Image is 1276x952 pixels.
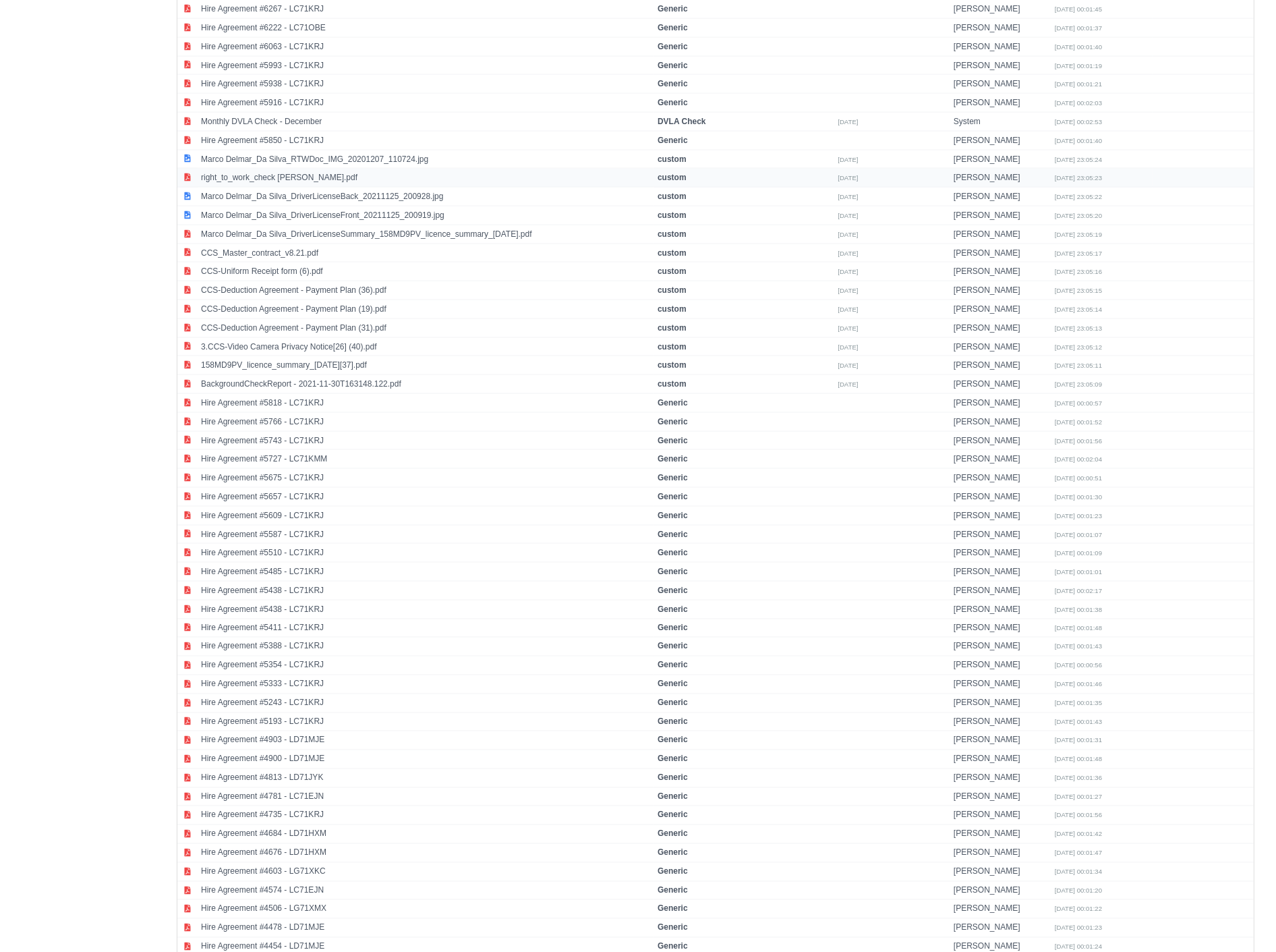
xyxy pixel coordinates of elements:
[838,381,858,388] small: [DATE]
[658,61,688,70] strong: Generic
[658,267,687,276] strong: custom
[658,342,687,352] strong: custom
[1055,625,1102,632] small: [DATE] 00:01:48
[198,806,654,825] td: Hire Agreement #4735 - LC71KRJ
[1055,99,1102,107] small: [DATE] 00:02:03
[658,867,688,876] strong: Generic
[1055,174,1102,181] small: [DATE] 23:05:23
[950,469,1051,488] td: [PERSON_NAME]
[1055,493,1102,501] small: [DATE] 00:01:30
[950,862,1051,881] td: [PERSON_NAME]
[838,343,858,351] small: [DATE]
[1055,681,1102,688] small: [DATE] 00:01:46
[198,619,654,638] td: Hire Agreement #5411 - LC71KRJ
[658,886,688,895] strong: Generic
[950,694,1051,712] td: [PERSON_NAME]
[198,56,654,75] td: Hire Agreement #5993 - LC71KRJ
[950,675,1051,694] td: [PERSON_NAME]
[198,244,654,262] td: CCS_Master_contract_v8.21.pdf
[950,563,1051,582] td: [PERSON_NAME]
[1055,775,1102,782] small: [DATE] 00:01:36
[198,150,654,169] td: Marco Delmar_Da Silva_RTWDoc_IMG_20201207_110724.jpg
[838,362,858,369] small: [DATE]
[950,750,1051,769] td: [PERSON_NAME]
[658,717,688,727] strong: Generic
[198,393,654,412] td: Hire Agreement #5818 - LC71KRJ
[950,94,1051,113] td: [PERSON_NAME]
[950,206,1051,225] td: [PERSON_NAME]
[198,787,654,806] td: Hire Agreement #4781 - LC71EJN
[950,900,1051,919] td: [PERSON_NAME]
[838,193,858,200] small: [DATE]
[1055,719,1102,726] small: [DATE] 00:01:43
[658,754,688,764] strong: Generic
[1055,381,1102,388] small: [DATE] 23:05:09
[950,581,1051,600] td: [PERSON_NAME]
[1055,250,1102,257] small: [DATE] 23:05:17
[198,731,654,750] td: Hire Agreement #4903 - LD71MJE
[198,712,654,731] td: Hire Agreement #5193 - LC71KRJ
[198,675,654,694] td: Hire Agreement #5333 - LC71KRJ
[1055,905,1102,913] small: [DATE] 00:01:22
[658,285,687,295] strong: custom
[1055,568,1102,576] small: [DATE] 00:01:01
[658,398,688,408] strong: Generic
[950,262,1051,281] td: [PERSON_NAME]
[838,231,858,238] small: [DATE]
[658,304,687,314] strong: custom
[658,323,687,333] strong: custom
[198,581,654,600] td: Hire Agreement #5438 - LC71KRJ
[1055,831,1102,838] small: [DATE] 00:01:42
[950,825,1051,844] td: [PERSON_NAME]
[198,450,654,469] td: Hire Agreement #5727 - LC71KMM
[950,768,1051,787] td: [PERSON_NAME]
[658,661,688,670] strong: Generic
[198,262,654,281] td: CCS-Uniform Receipt form (6).pdf
[658,417,688,426] strong: Generic
[198,487,654,506] td: Hire Agreement #5657 - LC71KRJ
[1055,662,1102,669] small: [DATE] 00:00:56
[950,375,1051,394] td: [PERSON_NAME]
[658,98,688,107] strong: Generic
[1055,80,1102,88] small: [DATE] 00:01:21
[658,229,687,239] strong: custom
[838,174,858,181] small: [DATE]
[1055,437,1102,445] small: [DATE] 00:01:56
[950,787,1051,806] td: [PERSON_NAME]
[1055,212,1102,219] small: [DATE] 23:05:20
[1055,62,1102,69] small: [DATE] 00:01:19
[198,825,654,844] td: Hire Agreement #4684 - LD71HXM
[198,375,654,394] td: BackgroundCheckReport - 2021-11-30T163148.122.pdf
[950,525,1051,544] td: [PERSON_NAME]
[198,544,654,563] td: Hire Agreement #5510 - LC71KRJ
[950,19,1051,38] td: [PERSON_NAME]
[950,844,1051,863] td: [PERSON_NAME]
[1055,587,1102,594] small: [DATE] 00:02:17
[1055,737,1102,744] small: [DATE] 00:01:31
[950,600,1051,619] td: [PERSON_NAME]
[658,792,688,802] strong: Generic
[658,211,687,220] strong: custom
[950,56,1051,75] td: [PERSON_NAME]
[198,188,654,206] td: Marco Delmar_Da Silva_DriverLicenseBack_20211125_200928.jpg
[950,731,1051,750] td: [PERSON_NAME]
[950,225,1051,244] td: [PERSON_NAME]
[658,605,688,614] strong: Generic
[1055,399,1102,407] small: [DATE] 00:00:57
[1055,231,1102,238] small: [DATE] 23:05:19
[198,356,654,375] td: 158MD9PV_licence_summary_[DATE][37].pdf
[198,506,654,525] td: Hire Agreement #5609 - LC71KRJ
[658,155,687,164] strong: custom
[950,131,1051,150] td: [PERSON_NAME]
[658,698,688,708] strong: Generic
[1055,455,1102,463] small: [DATE] 00:02:04
[658,623,688,633] strong: Generic
[658,735,688,745] strong: Generic
[658,473,688,482] strong: Generic
[1055,474,1102,482] small: [DATE] 00:00:51
[658,173,687,182] strong: custom
[950,393,1051,412] td: [PERSON_NAME]
[950,638,1051,656] td: [PERSON_NAME]
[198,300,654,318] td: CCS-Deduction Agreement - Payment Plan (19).pdf
[1055,943,1102,951] small: [DATE] 00:01:24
